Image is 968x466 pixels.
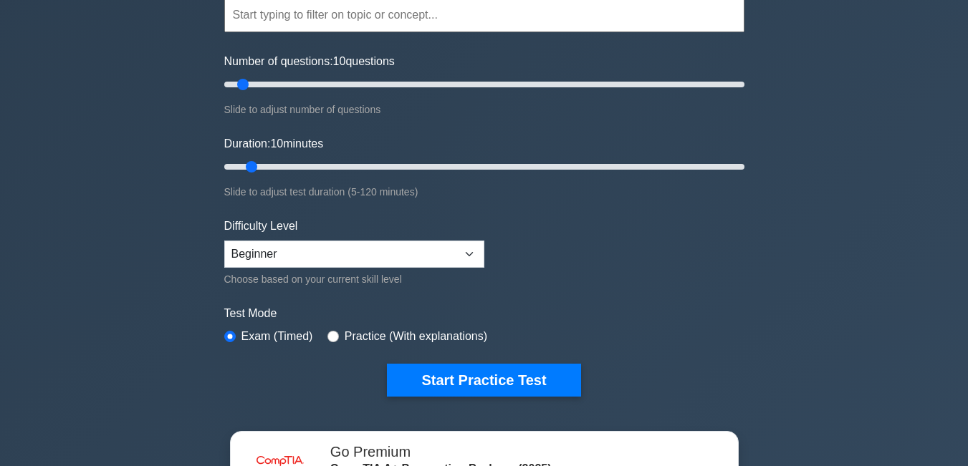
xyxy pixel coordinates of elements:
div: Choose based on your current skill level [224,271,484,288]
label: Difficulty Level [224,218,298,235]
span: 10 [333,55,346,67]
div: Slide to adjust number of questions [224,101,744,118]
label: Number of questions: questions [224,53,395,70]
label: Exam (Timed) [241,328,313,345]
div: Slide to adjust test duration (5-120 minutes) [224,183,744,200]
label: Practice (With explanations) [345,328,487,345]
button: Start Practice Test [387,364,580,397]
label: Test Mode [224,305,744,322]
span: 10 [270,137,283,150]
label: Duration: minutes [224,135,324,152]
